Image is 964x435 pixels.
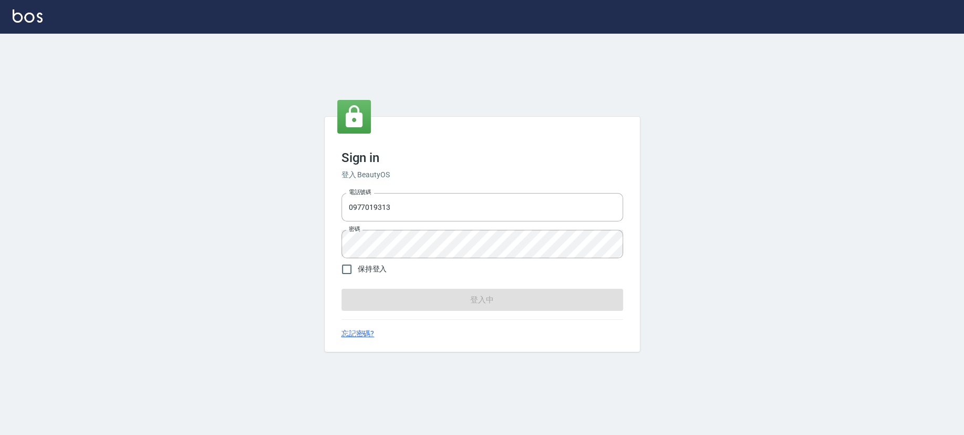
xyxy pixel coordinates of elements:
label: 密碼 [349,225,360,233]
h6: 登入 BeautyOS [341,169,623,180]
span: 保持登入 [358,264,387,275]
label: 電話號碼 [349,188,371,196]
img: Logo [13,9,43,23]
a: 忘記密碼? [341,328,375,339]
h3: Sign in [341,150,623,165]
